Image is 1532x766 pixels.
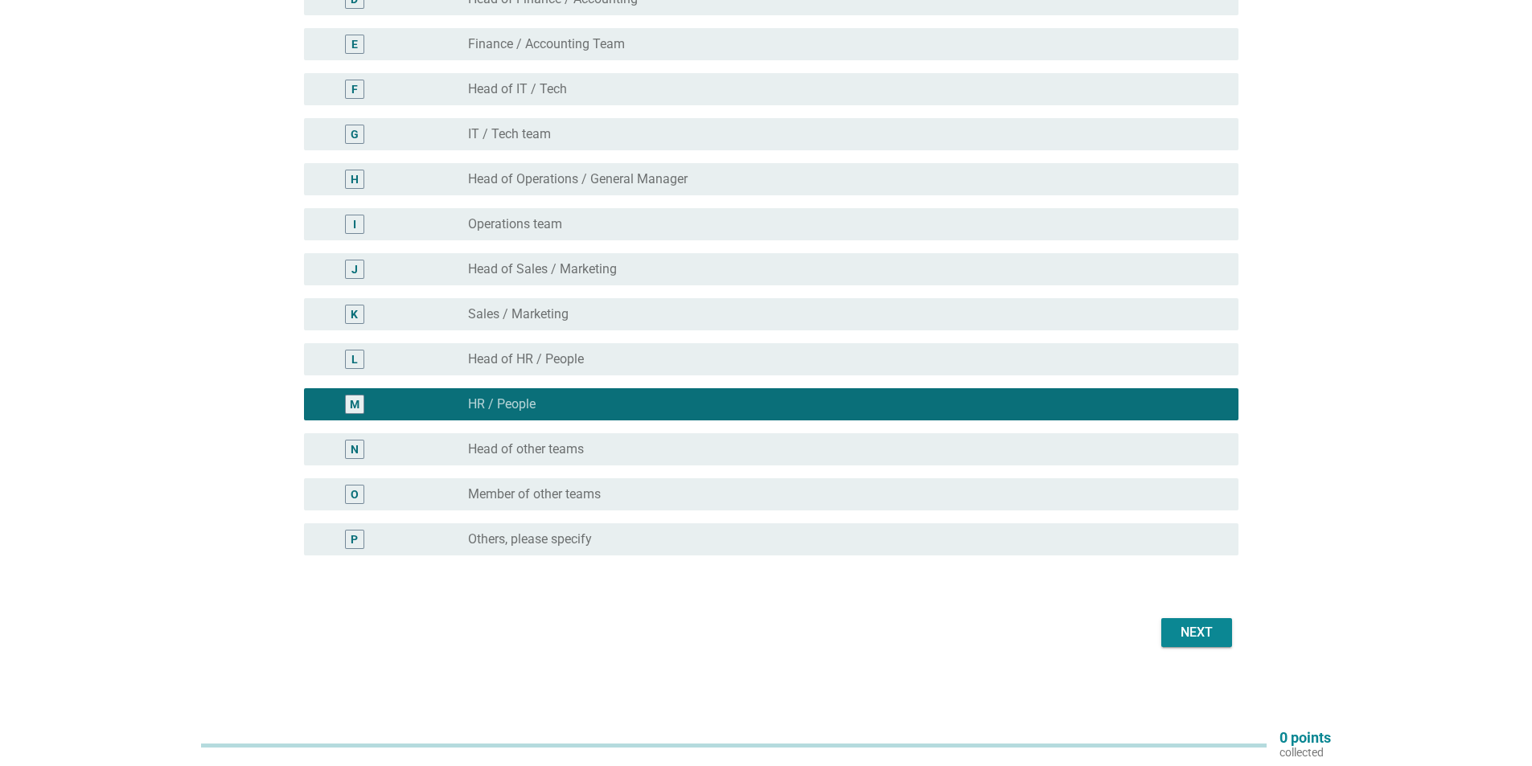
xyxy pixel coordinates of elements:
[468,351,584,367] label: Head of HR / People
[468,531,592,547] label: Others, please specify
[350,396,359,413] div: M
[468,441,584,457] label: Head of other teams
[468,81,567,97] label: Head of IT / Tech
[468,396,536,412] label: HR / People
[468,36,625,52] label: Finance / Accounting Team
[351,171,359,188] div: H
[1279,745,1331,760] p: collected
[1174,623,1219,642] div: Next
[468,126,551,142] label: IT / Tech team
[351,81,358,98] div: F
[353,216,356,233] div: I
[351,306,358,323] div: K
[1161,618,1232,647] button: Next
[351,351,358,368] div: L
[351,36,358,53] div: E
[468,171,688,187] label: Head of Operations / General Manager
[351,261,358,278] div: J
[351,126,359,143] div: G
[468,261,617,277] label: Head of Sales / Marketing
[468,486,601,502] label: Member of other teams
[351,441,359,458] div: N
[1279,731,1331,745] p: 0 points
[468,216,562,232] label: Operations team
[351,486,359,503] div: O
[351,531,358,548] div: P
[468,306,569,322] label: Sales / Marketing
